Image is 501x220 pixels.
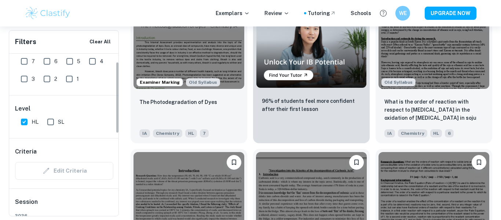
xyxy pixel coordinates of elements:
h6: WE [399,9,407,17]
span: 5 [77,57,80,65]
div: Criteria filters are unavailable when searching by topic [15,162,113,180]
img: Thumbnail [256,6,367,88]
div: Starting from the May 2025 session, the Chemistry IA requirements have changed. It's OK to refer ... [186,78,220,86]
span: Chemistry [153,129,182,137]
a: Thumbnail96% of students feel more confident after their first lesson [253,3,370,143]
span: 7 [200,129,209,137]
img: Chemistry IA example thumbnail: What is the order of reaction with respe [379,6,489,89]
button: Bookmark [349,155,364,170]
p: What is the order of reaction with respect to ethanol in the oxidation of ethanol in soju by atmo... [384,98,483,123]
h6: Filters [15,37,36,47]
span: Examiner Marking [137,79,183,86]
button: Bookmark [227,155,241,170]
span: 6 [54,57,58,65]
button: Clear All [88,36,113,47]
p: 96% of students feel more confident after their first lesson [262,97,361,113]
h6: Session [15,198,113,212]
span: HL [430,129,442,137]
span: 6 [445,129,454,137]
a: Examiner MarkingStarting from the May 2025 session, the Chemistry IA requirements have changed. I... [131,3,247,143]
span: Old Syllabus [186,78,220,86]
h6: Level [15,104,113,113]
button: Help and Feedback [377,7,390,19]
span: IA [384,129,395,137]
span: Chemistry [398,129,427,137]
button: Bookmark [472,155,486,170]
span: HL [32,118,39,126]
span: IA [139,129,150,137]
a: Schools [351,9,371,17]
span: 2026 [15,212,113,219]
p: Exemplars [216,9,250,17]
a: Starting from the May 2025 session, the Chemistry IA requirements have changed. It's OK to refer ... [376,3,492,143]
img: Chemistry IA example thumbnail: The Photodegradation of Dyes [134,6,244,89]
img: Clastify logo [25,6,71,21]
span: 2 [54,75,57,83]
span: Old Syllabus [381,78,416,86]
p: The Photodegradation of Dyes [139,98,217,106]
div: Starting from the May 2025 session, the Chemistry IA requirements have changed. It's OK to refer ... [381,78,416,86]
button: WE [395,6,410,21]
span: 4 [100,57,103,65]
a: Tutoring [308,9,336,17]
span: 3 [32,75,35,83]
h6: Criteria [15,147,37,156]
button: UPGRADE NOW [425,7,476,20]
span: 7 [32,57,35,65]
span: 1 [77,75,79,83]
span: HL [185,129,197,137]
span: SL [58,118,64,126]
p: Review [264,9,289,17]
